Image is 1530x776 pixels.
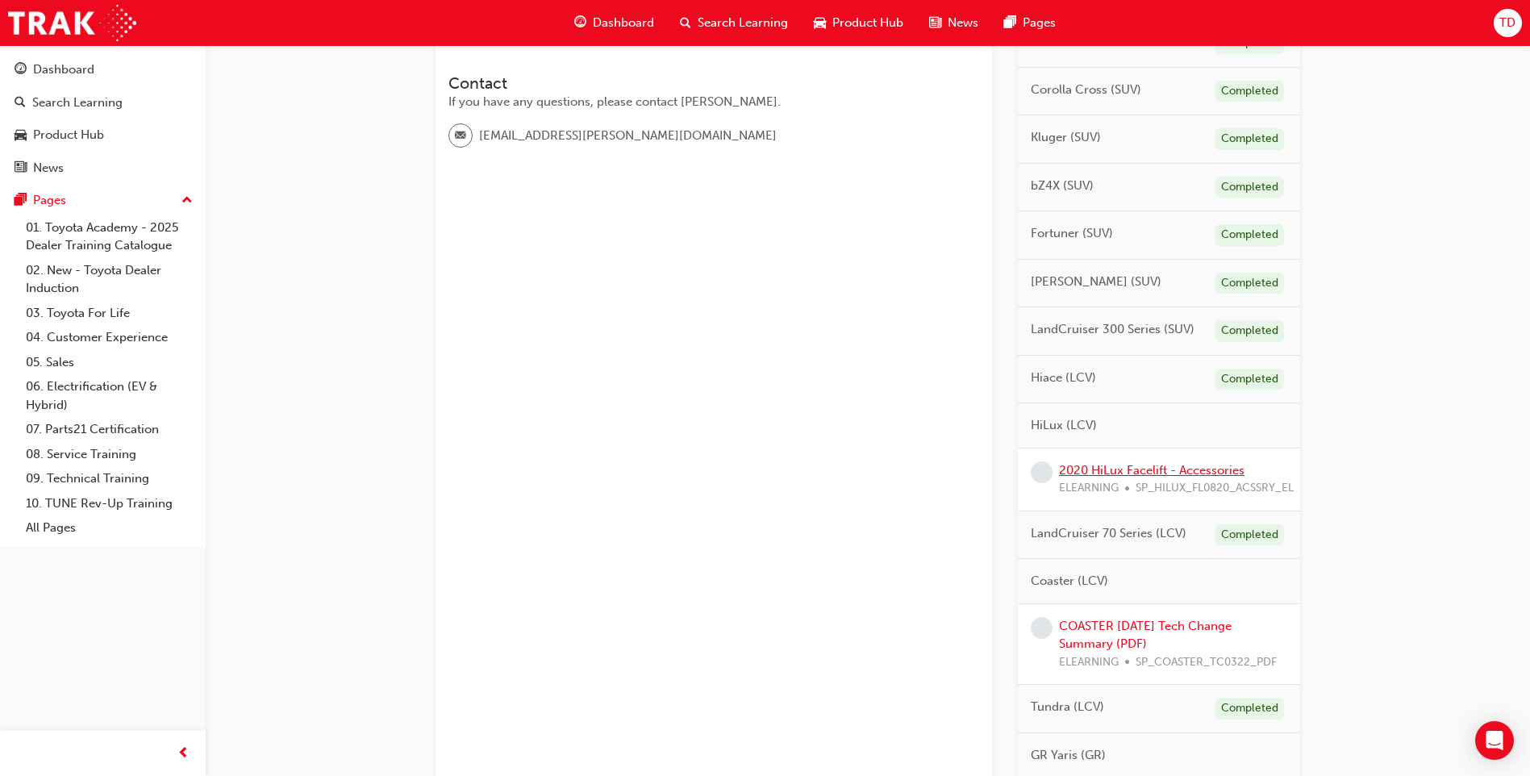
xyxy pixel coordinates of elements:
[479,127,777,145] span: [EMAIL_ADDRESS][PERSON_NAME][DOMAIN_NAME]
[33,60,94,79] div: Dashboard
[6,153,199,183] a: News
[455,126,466,147] span: email-icon
[1031,369,1096,387] span: Hiace (LCV)
[1059,653,1119,672] span: ELEARNING
[1031,617,1053,639] span: learningRecordVerb_NONE-icon
[448,13,977,47] span: Sales consultants can view and learn through informative and insightful eLearning modules to equi...
[698,14,788,32] span: Search Learning
[33,191,66,210] div: Pages
[33,126,104,144] div: Product Hub
[1215,320,1284,342] div: Completed
[1215,128,1284,150] div: Completed
[1031,224,1113,243] span: Fortuner (SUV)
[1031,524,1186,543] span: LandCruiser 70 Series (LCV)
[181,190,193,211] span: up-icon
[19,491,199,516] a: 10. TUNE Rev-Up Training
[593,14,654,32] span: Dashboard
[15,63,27,77] span: guage-icon
[19,325,199,350] a: 04. Customer Experience
[1031,177,1094,195] span: bZ4X (SUV)
[6,52,199,186] button: DashboardSearch LearningProduct HubNews
[1215,224,1284,246] div: Completed
[15,161,27,176] span: news-icon
[667,6,801,40] a: search-iconSearch Learning
[801,6,916,40] a: car-iconProduct Hub
[19,442,199,467] a: 08. Service Training
[6,55,199,85] a: Dashboard
[6,186,199,215] button: Pages
[991,6,1069,40] a: pages-iconPages
[1031,461,1053,483] span: learningRecordVerb_NONE-icon
[680,13,691,33] span: search-icon
[1031,81,1141,99] span: Corolla Cross (SUV)
[1031,273,1161,291] span: [PERSON_NAME] (SUV)
[15,96,26,111] span: search-icon
[15,194,27,208] span: pages-icon
[1031,416,1097,435] span: HiLux (LCV)
[19,417,199,442] a: 07. Parts21 Certification
[561,6,667,40] a: guage-iconDashboard
[19,301,199,326] a: 03. Toyota For Life
[19,258,199,301] a: 02. New - Toyota Dealer Induction
[8,5,136,41] img: Trak
[1031,698,1104,716] span: Tundra (LCV)
[948,14,978,32] span: News
[916,6,991,40] a: news-iconNews
[1031,128,1101,147] span: Kluger (SUV)
[19,374,199,417] a: 06. Electrification (EV & Hybrid)
[19,350,199,375] a: 05. Sales
[15,128,27,143] span: car-icon
[1215,369,1284,390] div: Completed
[33,159,64,177] div: News
[832,14,903,32] span: Product Hub
[1215,524,1284,546] div: Completed
[6,88,199,118] a: Search Learning
[1059,619,1232,652] a: COASTER [DATE] Tech Change Summary (PDF)
[448,93,979,111] div: If you have any questions, please contact [PERSON_NAME].
[1059,463,1244,478] a: 2020 HiLux Facelift - Accessories
[177,744,190,764] span: prev-icon
[448,74,979,93] h3: Contact
[1215,81,1284,102] div: Completed
[1215,698,1284,720] div: Completed
[1004,13,1016,33] span: pages-icon
[1031,320,1194,339] span: LandCruiser 300 Series (SUV)
[19,515,199,540] a: All Pages
[6,120,199,150] a: Product Hub
[32,94,123,112] div: Search Learning
[1494,9,1522,37] button: TD
[1059,479,1119,498] span: ELEARNING
[1215,177,1284,198] div: Completed
[1136,653,1277,672] span: SP_COASTER_TC0322_PDF
[929,13,941,33] span: news-icon
[574,13,586,33] span: guage-icon
[19,466,199,491] a: 09. Technical Training
[19,215,199,258] a: 01. Toyota Academy - 2025 Dealer Training Catalogue
[1031,572,1108,590] span: Coaster (LCV)
[1499,14,1515,32] span: TD
[1023,14,1056,32] span: Pages
[1215,273,1284,294] div: Completed
[1031,746,1106,765] span: GR Yaris (GR)
[814,13,826,33] span: car-icon
[1475,721,1514,760] div: Open Intercom Messenger
[1136,479,1294,498] span: SP_HILUX_FL0820_ACSSRY_EL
